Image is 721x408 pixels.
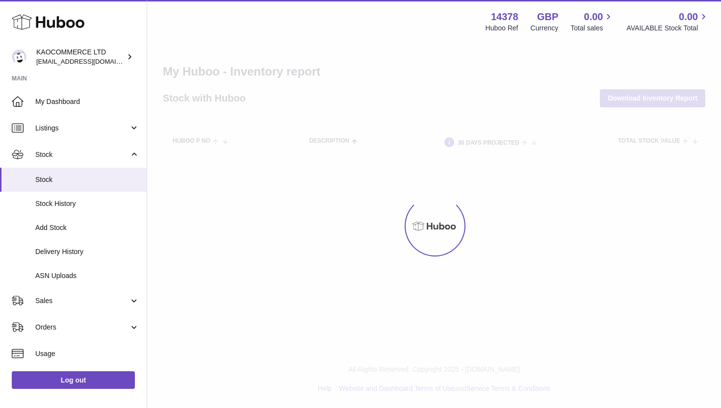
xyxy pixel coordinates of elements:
span: Delivery History [35,247,139,256]
span: [EMAIL_ADDRESS][DOMAIN_NAME] [36,57,144,65]
div: Huboo Ref [486,24,518,33]
span: Total sales [570,24,614,33]
span: My Dashboard [35,97,139,106]
a: Log out [12,371,135,389]
a: 0.00 Total sales [570,10,614,33]
strong: 14378 [491,10,518,24]
span: Usage [35,349,139,358]
span: Stock [35,150,129,159]
span: Stock History [35,199,139,208]
span: Listings [35,124,129,133]
div: KAOCOMMERCE LTD [36,48,125,66]
span: ASN Uploads [35,271,139,280]
div: Currency [531,24,559,33]
span: Add Stock [35,223,139,232]
span: 0.00 [679,10,698,24]
a: 0.00 AVAILABLE Stock Total [626,10,709,33]
strong: GBP [537,10,558,24]
img: hello@lunera.co.uk [12,50,26,64]
span: Stock [35,175,139,184]
span: 0.00 [584,10,603,24]
span: Sales [35,296,129,306]
span: Orders [35,323,129,332]
span: AVAILABLE Stock Total [626,24,709,33]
